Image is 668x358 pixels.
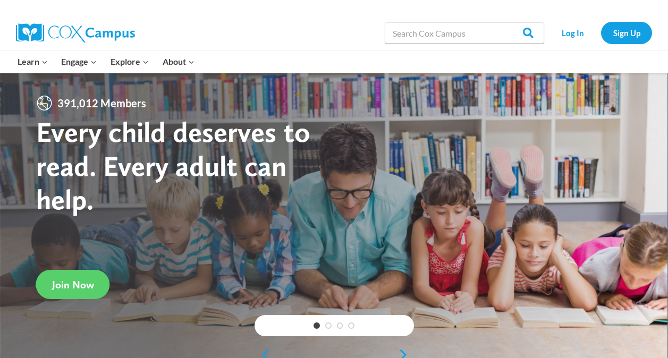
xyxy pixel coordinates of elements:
[18,55,48,69] span: Learn
[325,322,332,329] a: 2
[385,22,544,44] input: Search Cox Campus
[549,22,596,44] a: Log In
[549,22,652,44] nav: Secondary Navigation
[111,55,149,69] span: Explore
[53,95,150,112] span: 391,012 Members
[16,23,135,42] img: Cox Campus
[314,322,320,329] a: 1
[52,278,94,291] span: Join Now
[601,22,652,44] a: Sign Up
[348,322,354,329] a: 4
[36,115,310,216] strong: Every child deserves to read. Every adult can help.
[337,322,343,329] a: 3
[11,50,201,73] nav: Primary Navigation
[36,270,110,299] a: Join Now
[61,55,97,69] span: Engage
[163,55,195,69] span: About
